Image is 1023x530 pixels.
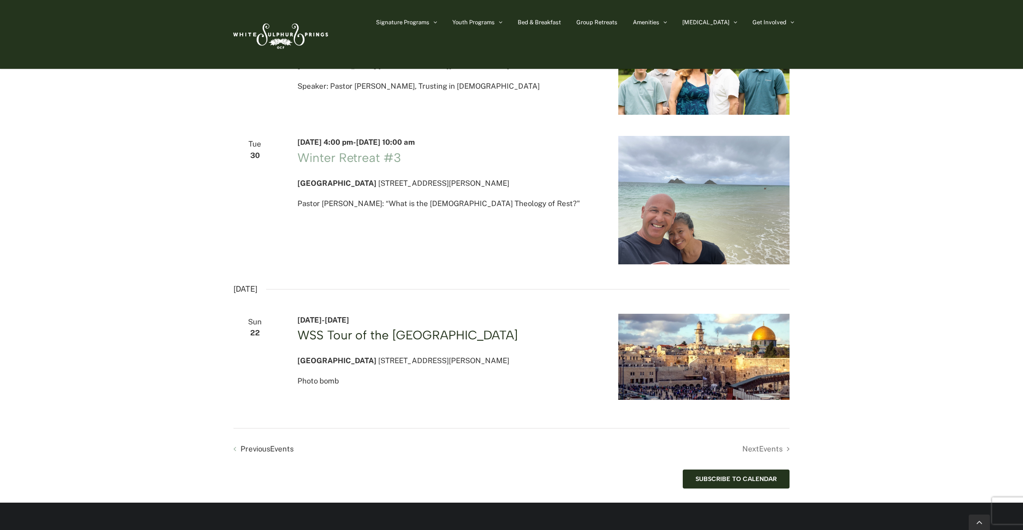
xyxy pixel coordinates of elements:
button: Subscribe to calendar [696,475,777,483]
span: Events [270,444,293,453]
img: wailing-wall [618,314,790,400]
span: [STREET_ADDRESS][PERSON_NAME] [378,356,509,365]
p: Pastor [PERSON_NAME]: “What is the [DEMOGRAPHIC_DATA] Theology of Rest?" [297,197,597,210]
a: Previous Events [229,443,293,455]
span: [MEDICAL_DATA] [682,19,730,25]
span: [STREET_ADDRESS][PERSON_NAME] [378,179,509,188]
span: Youth Programs [452,19,495,25]
a: Winter Retreat #3 [297,150,401,165]
span: Sun [233,316,276,328]
span: [DATE] 4:00 pm [297,138,353,147]
span: Bed & Breakfast [518,19,561,25]
span: [DATE] 10:00 am [356,138,415,147]
span: 30 [233,149,276,162]
span: Get Involved [752,19,786,25]
span: [GEOGRAPHIC_DATA] [297,179,376,188]
time: [DATE] [233,282,257,296]
span: Signature Programs [376,19,429,25]
span: 22 [233,327,276,339]
span: Amenities [633,19,659,25]
span: Group Retreats [576,19,617,25]
time: - [297,316,349,324]
span: [DATE] [325,316,349,324]
p: Photo bomb [297,375,597,387]
span: Previous [241,443,293,455]
span: [DATE] [297,316,322,324]
a: WSS Tour of the [GEOGRAPHIC_DATA] [297,327,518,342]
p: Speaker: Pastor [PERSON_NAME], Trusting in [DEMOGRAPHIC_DATA] [297,80,597,93]
img: White Sulphur Springs Logo [229,14,331,55]
span: [GEOGRAPHIC_DATA] [297,356,376,365]
span: Tue [233,138,276,150]
time: - [297,138,415,147]
img: Merrifields [618,136,790,264]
